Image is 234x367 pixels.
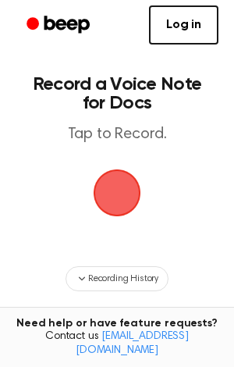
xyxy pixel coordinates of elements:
[9,330,225,358] span: Contact us
[149,5,218,45] a: Log in
[28,75,206,112] h1: Record a Voice Note for Docs
[16,10,104,41] a: Beep
[66,266,168,291] button: Recording History
[28,125,206,144] p: Tap to Record.
[76,331,189,356] a: [EMAIL_ADDRESS][DOMAIN_NAME]
[94,169,140,216] img: Beep Logo
[88,272,158,286] span: Recording History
